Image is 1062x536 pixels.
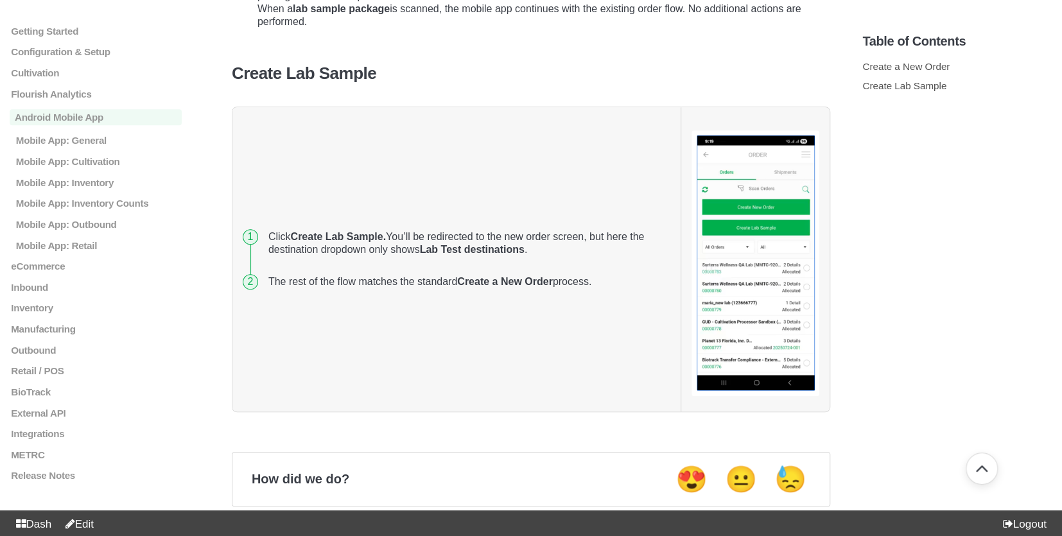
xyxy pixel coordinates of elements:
[721,463,761,495] button: Neutral feedback button
[672,463,711,495] button: Positive feedback button
[293,3,390,14] strong: lab sample package
[10,386,182,397] a: BioTrack
[60,518,94,530] a: Edit
[862,61,950,72] a: Create a New Order
[10,135,182,146] a: Mobile App: General
[10,47,182,58] a: Configuration & Setup
[770,463,810,495] button: Negative feedback button
[862,80,946,91] a: Create Lab Sample
[10,198,182,209] a: Mobile App: Inventory Counts
[10,408,182,419] a: External API
[263,221,670,266] li: Click You’ll be redirected to the new order screen, but here the destination dropdown only shows .
[232,64,830,83] h3: Create Lab Sample
[10,345,182,356] a: Outbound
[15,135,182,146] p: Mobile App: General
[10,177,182,188] a: Mobile App: Inventory
[10,110,182,126] a: Android Mobile App
[10,449,182,460] a: METRC
[10,471,182,481] a: Release Notes
[263,266,670,298] li: The rest of the flow matches the standard process.
[15,177,182,188] p: Mobile App: Inventory
[252,472,349,487] p: How did we do?
[10,67,182,78] a: Cultivation
[862,13,1052,517] section: Table of Contents
[10,261,182,272] a: eCommerce
[10,429,182,440] a: Integrations
[15,219,182,230] p: Mobile App: Outbound
[10,26,182,37] a: Getting Started
[10,219,182,230] a: Mobile App: Outbound
[10,518,51,530] a: Dash
[457,276,553,287] strong: Create a New Order
[10,303,182,314] a: Inventory
[10,89,182,99] a: Flourish Analytics
[862,34,1052,49] h5: Table of Contents
[10,366,182,377] a: Retail / POS
[15,240,182,251] p: Mobile App: Retail
[10,240,182,251] a: Mobile App: Retail
[692,130,819,395] img: Create Lab Sample
[10,157,182,168] a: Mobile App: Cultivation
[10,324,182,335] a: Manufacturing
[15,157,182,168] p: Mobile App: Cultivation
[966,453,998,485] button: Go back to top of document
[290,231,386,242] strong: Create Lab Sample.
[15,198,182,209] p: Mobile App: Inventory Counts
[420,244,525,255] strong: Lab Test destinations
[10,282,182,293] a: Inbound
